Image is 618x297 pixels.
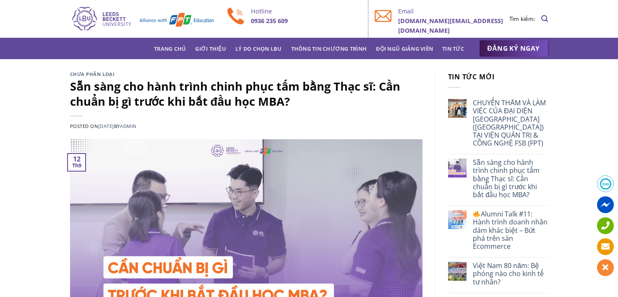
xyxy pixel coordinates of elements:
[473,210,548,250] a: Alumni Talk #11: Hành trình doanh nhân dám khác biệt – Bứt phá trên sàn Ecommerce
[473,99,548,147] a: CHUYẾN THĂM VÀ LÀM VIỆC CỦA ĐẠI DIỆN [GEOGRAPHIC_DATA] ([GEOGRAPHIC_DATA]) TẠI VIỆN QUẢN TRỊ & CÔ...
[251,17,288,25] b: 0936 235 609
[291,41,367,56] a: Thông tin chương trình
[473,211,480,217] img: 🔥
[479,40,548,57] a: ĐĂNG KÝ NGAY
[251,6,362,16] p: Hotline
[473,159,548,199] a: Sẵn sàng cho hành trình chinh phục tấm bằng Thạc sĩ: Cần chuẩn bị gì trước khi bắt đầu học MBA?
[541,10,548,27] a: Search
[98,123,114,129] a: [DATE]
[70,123,114,129] span: Posted on
[376,41,433,56] a: Đội ngũ giảng viên
[120,123,136,129] a: admin
[195,41,226,56] a: Giới thiệu
[235,41,282,56] a: Lý do chọn LBU
[114,123,136,129] span: by
[509,14,535,23] li: Tìm kiếm:
[398,6,509,16] p: Email
[398,17,503,34] b: [DOMAIN_NAME][EMAIL_ADDRESS][DOMAIN_NAME]
[442,41,464,56] a: Tin tức
[70,79,422,109] h1: Sẵn sàng cho hành trình chinh phục tấm bằng Thạc sĩ: Cần chuẩn bị gì trước khi bắt đầu học MBA?
[154,41,186,56] a: Trang chủ
[70,5,215,32] img: Thạc sĩ Quản trị kinh doanh Quốc tế
[70,71,115,77] a: Chưa phân loại
[473,262,548,286] a: Việt Nam 80 năm: Bệ phóng nào cho kinh tế tư nhân?
[488,43,540,54] span: ĐĂNG KÝ NGAY
[448,72,495,81] span: Tin tức mới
